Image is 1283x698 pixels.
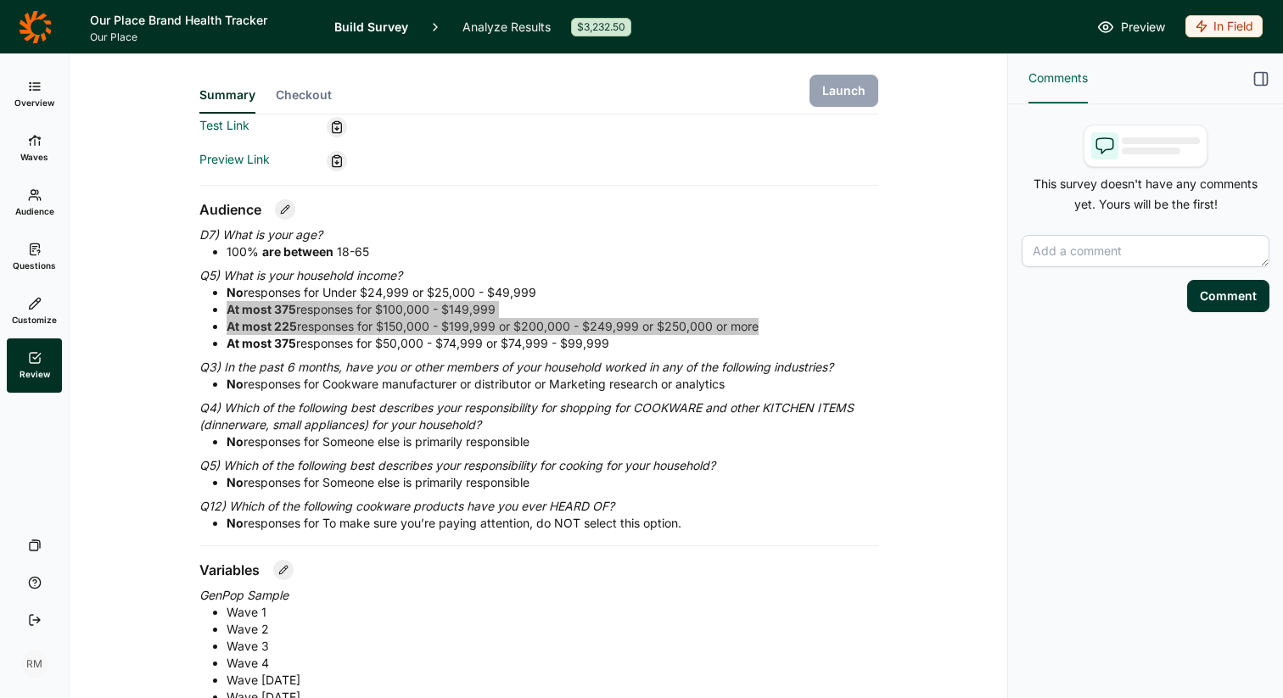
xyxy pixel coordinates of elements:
p: GenPop Sample [199,587,878,604]
a: Audience [7,176,62,230]
a: Customize [7,284,62,338]
p: D7) What is your age? [199,226,878,243]
li: Wave 4 [227,655,878,672]
a: Preview Link [199,152,270,166]
p: Q4) Which of the following best describes your responsibility for shopping for COOKWARE and other... [199,399,878,433]
span: responses for Someone else is primarily responsible [227,475,529,489]
span: responses for To make sure you’re paying attention, do NOT select this option. [227,516,681,530]
li: Wave 3 [227,638,878,655]
span: responses for Under $24,999 or $25,000 - $49,999 [227,285,536,299]
strong: are between [262,244,333,259]
div: Copy link [327,117,347,137]
span: Customize [12,314,57,326]
div: RM [21,651,48,678]
h2: Variables [199,560,260,580]
a: Test Link [199,118,249,132]
span: Review [20,368,50,380]
div: In Field [1185,15,1263,37]
span: Audience [15,205,54,217]
button: In Field [1185,15,1263,39]
li: Wave [DATE] [227,672,878,689]
a: Preview [1097,17,1165,37]
span: Questions [13,260,56,271]
button: Comments [1028,54,1088,103]
button: Launch [810,75,878,107]
p: Q3) In the past 6 months, have you or other members of your household worked in any of the follow... [199,359,878,376]
span: responses for $150,000 - $199,999 or $200,000 - $249,999 or $250,000 or more [227,319,759,333]
p: This survey doesn't have any comments yet. Yours will be the first! [1022,174,1269,215]
a: Review [7,338,62,393]
div: Copy link [327,151,347,171]
li: Wave 2 [227,621,878,638]
p: Q5) Which of the following best describes your responsibility for cooking for your household? [199,457,878,474]
span: responses for Someone else is primarily responsible [227,434,529,449]
span: Overview [14,97,54,109]
h1: Our Place Brand Health Tracker [90,10,314,31]
span: Our Place [90,31,314,44]
strong: No [227,516,244,530]
a: Waves [7,121,62,176]
strong: No [227,285,244,299]
strong: No [227,475,244,489]
span: Checkout [276,87,332,103]
span: Waves [20,151,48,163]
span: responses for $50,000 - $74,999 or $74,999 - $99,999 [227,336,609,350]
span: responses for Cookware manufacturer or distributor or Marketing research or analytics [227,377,725,391]
div: $3,232.50 [571,18,631,36]
button: Summary [199,87,255,114]
span: responses for $100,000 - $149,999 [227,302,496,316]
span: Comments [1028,68,1088,88]
strong: No [227,377,244,391]
a: Overview [7,67,62,121]
p: Q5) What is your household income? [199,267,878,284]
strong: No [227,434,244,449]
strong: At most 225 [227,319,297,333]
li: Wave 1 [227,604,878,621]
strong: At most 375 [227,336,296,350]
h2: Audience [199,199,261,220]
p: Q12) Which of the following cookware products have you ever HEARD OF? [199,498,878,515]
span: Preview [1121,17,1165,37]
a: Questions [7,230,62,284]
strong: At most 375 [227,302,296,316]
span: 100 % 18-65 [227,244,369,259]
button: Comment [1187,280,1269,312]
